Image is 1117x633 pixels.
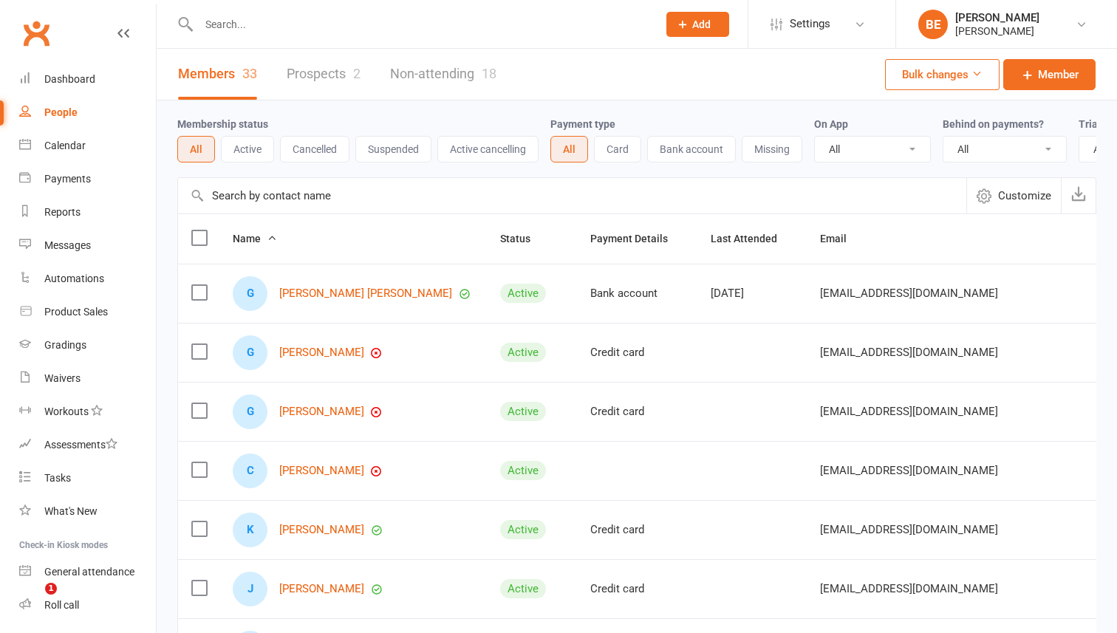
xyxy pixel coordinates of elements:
div: People [44,106,78,118]
a: Product Sales [19,295,156,329]
a: Assessments [19,428,156,462]
button: Card [594,136,641,162]
div: Active [500,461,546,480]
button: Name [233,230,277,247]
div: Credit card [590,524,684,536]
div: Active [500,402,546,421]
a: Automations [19,262,156,295]
div: [DATE] [711,287,793,300]
div: Credit card [590,346,684,359]
span: [EMAIL_ADDRESS][DOMAIN_NAME] [820,456,998,485]
a: Members33 [178,49,257,100]
div: Automations [44,273,104,284]
a: [PERSON_NAME] [PERSON_NAME] [279,287,452,300]
div: Active [500,520,546,539]
label: Membership status [177,118,268,130]
a: [PERSON_NAME] [279,406,364,418]
div: [PERSON_NAME] [955,11,1039,24]
div: Product Sales [44,306,108,318]
div: Geoffrey [233,394,267,429]
div: Active [500,284,546,303]
div: Kingston [233,513,267,547]
div: Workouts [44,406,89,417]
button: All [177,136,215,162]
a: People [19,96,156,129]
a: [PERSON_NAME] [279,524,364,536]
button: Active cancelling [437,136,539,162]
button: Suspended [355,136,431,162]
div: Credit card [590,406,684,418]
div: Chace [233,454,267,488]
label: Behind on payments? [943,118,1044,130]
span: Settings [790,7,830,41]
span: Member [1038,66,1079,83]
a: [PERSON_NAME] [279,465,364,477]
div: Active [500,579,546,598]
span: Last Attended [711,233,793,244]
a: [PERSON_NAME] [279,583,364,595]
span: Payment Details [590,233,684,244]
button: Cancelled [280,136,349,162]
label: On App [814,118,848,130]
span: [EMAIL_ADDRESS][DOMAIN_NAME] [820,516,998,544]
button: Customize [966,178,1061,213]
span: [EMAIL_ADDRESS][DOMAIN_NAME] [820,397,998,425]
button: Email [820,230,863,247]
div: Credit card [590,583,684,595]
button: Missing [742,136,802,162]
button: Bulk changes [885,59,1000,90]
div: Payments [44,173,91,185]
button: Bank account [647,136,736,162]
span: 1 [45,583,57,595]
a: Payments [19,162,156,196]
div: 2 [353,66,361,81]
div: What's New [44,505,98,517]
span: Customize [998,187,1051,205]
div: Geena [233,335,267,370]
span: Name [233,233,277,244]
div: 33 [242,66,257,81]
div: Waivers [44,372,81,384]
div: Calendar [44,140,86,151]
a: General attendance kiosk mode [19,555,156,589]
span: [EMAIL_ADDRESS][DOMAIN_NAME] [820,279,998,307]
span: Status [500,233,547,244]
div: Roll call [44,599,79,611]
div: Assessments [44,439,117,451]
a: Messages [19,229,156,262]
span: Email [820,233,863,244]
div: Tasks [44,472,71,484]
input: Search... [194,14,647,35]
button: All [550,136,588,162]
iframe: Intercom live chat [15,583,50,618]
span: [EMAIL_ADDRESS][DOMAIN_NAME] [820,338,998,366]
div: Dashboard [44,73,95,85]
a: Prospects2 [287,49,361,100]
div: BE [918,10,948,39]
a: Roll call [19,589,156,622]
a: [PERSON_NAME] [279,346,364,359]
label: Payment type [550,118,615,130]
div: 18 [482,66,496,81]
button: Add [666,12,729,37]
span: Add [692,18,711,30]
span: [EMAIL_ADDRESS][DOMAIN_NAME] [820,575,998,603]
div: Bank account [590,287,684,300]
button: Status [500,230,547,247]
a: Waivers [19,362,156,395]
input: Search by contact name [178,178,966,213]
a: Clubworx [18,15,55,52]
div: [PERSON_NAME] [955,24,1039,38]
a: Workouts [19,395,156,428]
div: General attendance [44,566,134,578]
div: Jack [233,572,267,606]
button: Last Attended [711,230,793,247]
a: Dashboard [19,63,156,96]
button: Active [221,136,274,162]
a: Member [1003,59,1096,90]
div: Reports [44,206,81,218]
a: Reports [19,196,156,229]
a: What's New [19,495,156,528]
a: Tasks [19,462,156,495]
button: Payment Details [590,230,684,247]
